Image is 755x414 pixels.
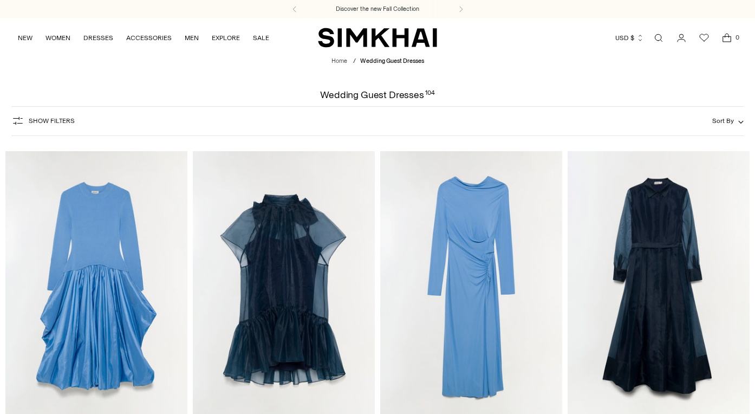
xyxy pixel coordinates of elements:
a: EXPLORE [212,26,240,50]
a: Wishlist [693,27,715,49]
a: NEW [18,26,32,50]
a: MEN [185,26,199,50]
div: / [353,57,356,66]
span: Show Filters [29,117,75,125]
button: Show Filters [11,112,75,130]
a: DRESSES [83,26,113,50]
div: 104 [425,90,435,100]
a: Open cart modal [716,27,738,49]
button: Sort By [712,115,744,127]
a: Discover the new Fall Collection [336,5,419,14]
a: Home [331,57,347,64]
a: SALE [253,26,269,50]
a: Open search modal [648,27,669,49]
a: Go to the account page [671,27,692,49]
span: Sort By [712,117,734,125]
a: WOMEN [45,26,70,50]
span: 0 [732,33,742,42]
h1: Wedding Guest Dresses [320,90,435,100]
span: Wedding Guest Dresses [360,57,424,64]
button: USD $ [615,26,644,50]
a: SIMKHAI [318,27,437,48]
a: ACCESSORIES [126,26,172,50]
nav: breadcrumbs [331,57,424,66]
